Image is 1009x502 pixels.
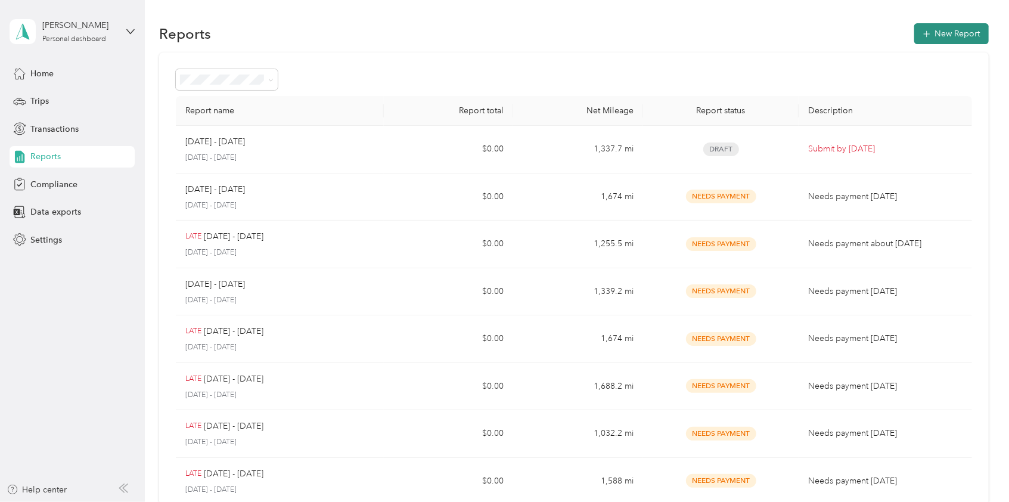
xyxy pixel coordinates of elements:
[808,332,962,345] p: Needs payment [DATE]
[384,410,514,458] td: $0.00
[808,475,962,488] p: Needs payment [DATE]
[686,284,756,298] span: Needs Payment
[30,150,61,163] span: Reports
[686,190,756,203] span: Needs Payment
[42,36,106,43] div: Personal dashboard
[808,142,962,156] p: Submit by [DATE]
[30,234,62,246] span: Settings
[185,485,374,495] p: [DATE] - [DATE]
[42,19,117,32] div: [PERSON_NAME]
[808,285,962,298] p: Needs payment [DATE]
[185,437,374,448] p: [DATE] - [DATE]
[185,469,201,479] p: LATE
[686,427,756,441] span: Needs Payment
[942,435,1009,502] iframe: Everlance-gr Chat Button Frame
[204,230,263,243] p: [DATE] - [DATE]
[513,96,643,126] th: Net Mileage
[204,325,263,338] p: [DATE] - [DATE]
[7,484,67,496] button: Help center
[703,142,739,156] span: Draft
[384,363,514,411] td: $0.00
[513,221,643,268] td: 1,255.5 mi
[513,268,643,316] td: 1,339.2 mi
[808,237,962,250] p: Needs payment about [DATE]
[513,315,643,363] td: 1,674 mi
[808,190,962,203] p: Needs payment [DATE]
[30,67,54,80] span: Home
[513,410,643,458] td: 1,032.2 mi
[30,123,79,135] span: Transactions
[185,295,374,306] p: [DATE] - [DATE]
[384,268,514,316] td: $0.00
[384,173,514,221] td: $0.00
[185,278,245,291] p: [DATE] - [DATE]
[686,332,756,346] span: Needs Payment
[914,23,989,44] button: New Report
[185,374,201,385] p: LATE
[176,96,383,126] th: Report name
[185,231,201,242] p: LATE
[185,200,374,211] p: [DATE] - [DATE]
[159,27,211,40] h1: Reports
[799,96,971,126] th: Description
[384,221,514,268] td: $0.00
[185,342,374,353] p: [DATE] - [DATE]
[513,173,643,221] td: 1,674 mi
[185,247,374,258] p: [DATE] - [DATE]
[513,126,643,173] td: 1,337.7 mi
[384,96,514,126] th: Report total
[185,326,201,337] p: LATE
[30,178,77,191] span: Compliance
[384,126,514,173] td: $0.00
[204,467,263,481] p: [DATE] - [DATE]
[513,363,643,411] td: 1,688.2 mi
[185,421,201,432] p: LATE
[30,95,49,107] span: Trips
[204,373,263,386] p: [DATE] - [DATE]
[185,183,245,196] p: [DATE] - [DATE]
[185,135,245,148] p: [DATE] - [DATE]
[686,474,756,488] span: Needs Payment
[686,379,756,393] span: Needs Payment
[653,106,789,116] div: Report status
[204,420,263,433] p: [DATE] - [DATE]
[808,427,962,440] p: Needs payment [DATE]
[30,206,81,218] span: Data exports
[185,390,374,401] p: [DATE] - [DATE]
[686,237,756,251] span: Needs Payment
[808,380,962,393] p: Needs payment [DATE]
[185,153,374,163] p: [DATE] - [DATE]
[384,315,514,363] td: $0.00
